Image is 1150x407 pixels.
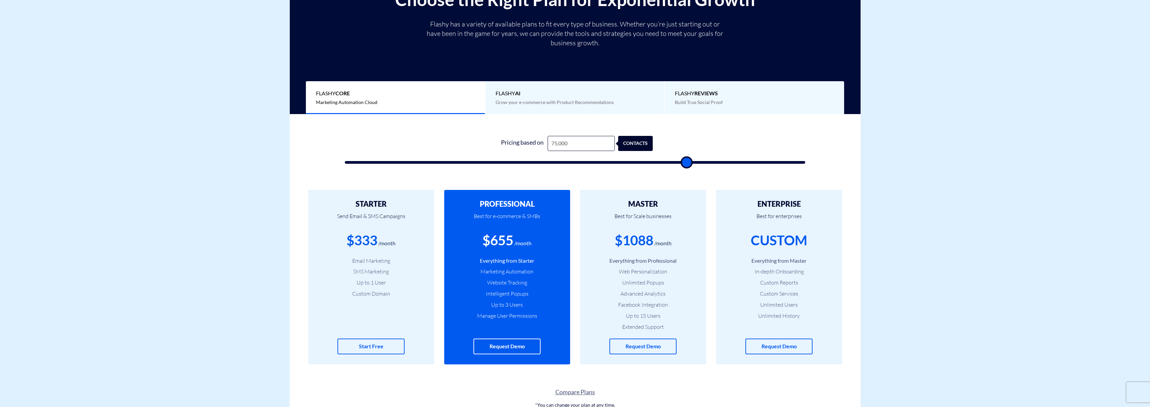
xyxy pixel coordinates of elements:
[454,208,560,231] p: Best for e-commerce & SMBs
[290,388,861,397] a: Compare Plans
[726,268,832,275] li: In-depth Onboarding
[454,268,560,275] li: Marketing Automation
[497,136,548,151] div: Pricing based on
[337,339,405,354] a: Start Free
[675,90,834,97] span: Flashy
[590,301,696,309] li: Facebook Integration
[590,200,696,208] h2: MASTER
[590,312,696,320] li: Up to 15 Users
[378,240,396,247] div: /month
[496,90,654,97] span: Flashy
[726,200,832,208] h2: ENTERPRISE
[515,90,520,96] b: AI
[726,312,832,320] li: Unlimited History
[347,231,377,250] div: $333
[590,257,696,265] li: Everything from Professional
[726,257,832,265] li: Everything from Master
[335,90,350,96] b: Core
[609,339,677,354] a: Request Demo
[318,208,424,231] p: Send Email & SMS Campaigns
[454,290,560,298] li: Intelligent Popups
[482,231,513,250] div: $655
[726,290,832,298] li: Custom Services
[318,279,424,287] li: Up to 1 User
[590,323,696,331] li: Extended Support
[454,200,560,208] h2: PROFESSIONAL
[454,312,560,320] li: Manage User Permissions
[590,279,696,287] li: Unlimited Popups
[318,257,424,265] li: Email Marketing
[454,301,560,309] li: Up to 3 Users
[318,290,424,298] li: Custom Domain
[318,200,424,208] h2: STARTER
[454,279,560,287] li: Website Tracking
[675,99,723,105] span: Build True Social Proof
[590,290,696,298] li: Advanced Analytics
[496,99,614,105] span: Grow your e-commerce with Product Recommendations
[514,240,532,247] div: /month
[473,339,541,354] a: Request Demo
[318,268,424,275] li: SMS Marketing
[726,301,832,309] li: Unlimited Users
[623,136,657,151] div: contacts
[654,240,672,247] div: /month
[726,279,832,287] li: Custom Reports
[316,90,475,97] span: Flashy
[726,208,832,231] p: Best for enterprises
[590,208,696,231] p: Best for Scale businesses
[694,90,718,96] b: REVIEWS
[751,231,807,250] div: CUSTOM
[316,99,377,105] span: Marketing Automation Cloud
[745,339,813,354] a: Request Demo
[454,257,560,265] li: Everything from Starter
[424,19,726,48] p: Flashy has a variety of available plans to fit every type of business. Whether you’re just starti...
[615,231,653,250] div: $1088
[590,268,696,275] li: Web Personalization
